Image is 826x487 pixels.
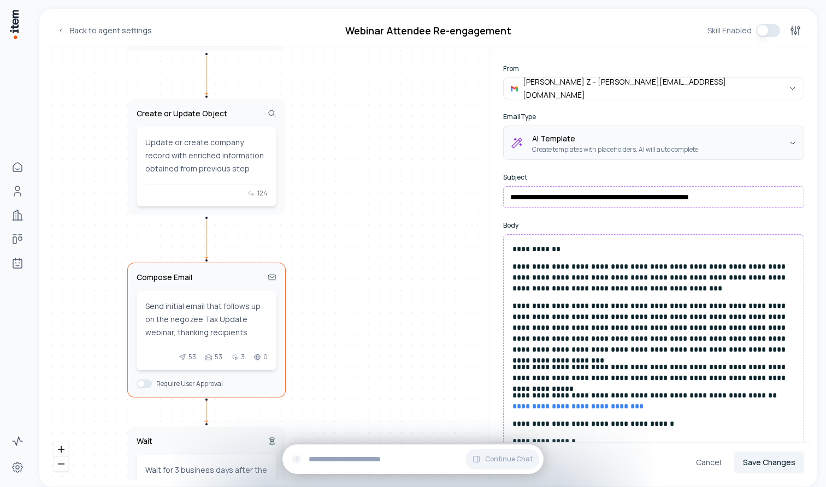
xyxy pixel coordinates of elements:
[7,204,28,226] a: Companies
[54,457,68,472] button: zoom out
[282,444,544,474] div: Continue Chat
[7,228,28,250] a: Deals
[7,456,28,478] a: Settings
[756,24,780,37] button: Toggle workflow
[137,272,192,282] h5: Compose Email
[50,21,158,40] a: Back to agent settings
[503,112,804,121] label: Email Type
[128,99,285,215] div: Create or Update ObjectUpdate or create company record with enriched information obtained from pr...
[7,430,28,452] a: Activity
[503,173,804,182] label: Subject
[145,136,268,175] div: Update or create company record with enriched information obtained from previous step
[503,64,804,73] label: From
[137,108,227,118] h5: Create or Update Object
[257,189,268,198] span: 124
[7,156,28,178] a: Home
[137,436,152,446] h5: Wait
[7,252,28,274] a: Agents
[54,442,68,457] button: zoom in
[465,449,539,470] button: Continue Chat
[302,23,554,38] h2: Webinar Attendee Re-engagement
[188,353,196,361] span: 53
[9,9,20,40] img: Item Brain Logo
[215,353,222,361] span: 53
[707,25,752,36] span: Skill Enabled
[485,455,533,464] span: Continue Chat
[734,452,804,473] button: Save Changes
[263,353,268,361] span: 0
[145,300,268,339] div: Send initial email that follows up on the negozee Tax Update webinar, thanking recipients about t...
[156,379,223,388] h6: Require User Approval
[687,452,730,473] button: Cancel
[128,263,285,397] div: Compose EmailSend initial email that follows up on the negozee Tax Update webinar, thanking recip...
[7,180,28,202] a: People
[503,221,804,230] label: Body
[241,353,245,361] span: 3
